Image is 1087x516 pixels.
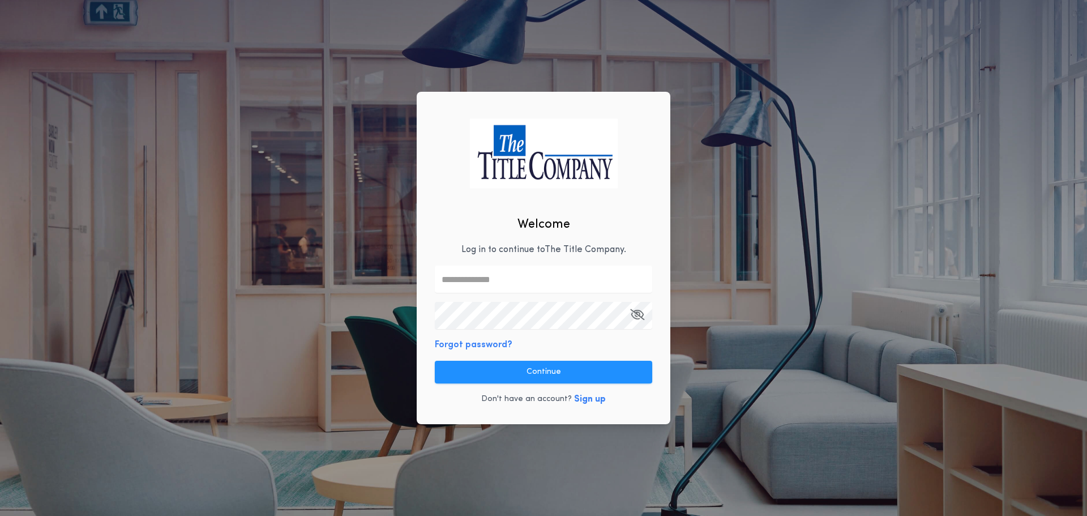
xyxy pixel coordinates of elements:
[435,361,652,383] button: Continue
[574,393,606,406] button: Sign up
[461,243,626,257] p: Log in to continue to The Title Company .
[435,338,512,352] button: Forgot password?
[481,394,572,405] p: Don't have an account?
[517,215,570,234] h2: Welcome
[469,118,618,188] img: logo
